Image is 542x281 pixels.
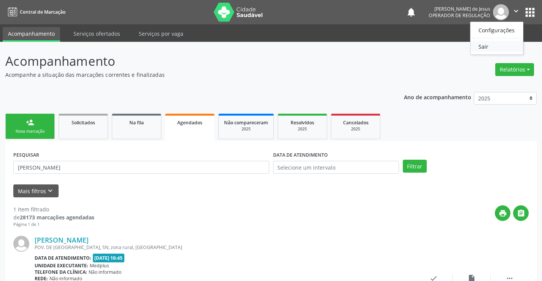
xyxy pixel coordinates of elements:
span: [DATE] 10:45 [93,254,125,262]
span: Não informado [89,269,121,275]
div: POV. DE [GEOGRAPHIC_DATA], SN, zona rural, [GEOGRAPHIC_DATA] [35,244,415,251]
button: Filtrar [403,160,427,173]
span: Agendados [177,119,202,126]
strong: 28173 marcações agendadas [20,214,94,221]
button: Mais filtroskeyboard_arrow_down [13,184,59,198]
a: [PERSON_NAME] [35,236,89,244]
a: Acompanhamento [3,27,60,42]
b: Data de atendimento: [35,255,91,261]
b: Unidade executante: [35,262,88,269]
span: Medplus [90,262,109,269]
label: DATA DE ATENDIMENTO [273,149,328,161]
span: Solicitados [72,119,95,126]
input: Selecione um intervalo [273,161,399,174]
button: apps [523,6,537,19]
ul:  [470,22,523,55]
div: de [13,213,94,221]
i: print [499,209,507,217]
span: Não compareceram [224,119,268,126]
div: person_add [26,118,34,127]
p: Acompanhamento [5,52,377,71]
p: Acompanhe a situação das marcações correntes e finalizadas [5,71,377,79]
a: Serviços por vaga [134,27,189,40]
button: notifications [406,7,416,17]
button:  [513,205,529,221]
i:  [517,209,525,217]
span: Operador de regulação [429,12,490,19]
input: Nome, CNS [13,161,269,174]
div: 2025 [337,126,375,132]
button: print [495,205,510,221]
i: keyboard_arrow_down [46,187,54,195]
b: Telefone da clínica: [35,269,87,275]
div: 2025 [224,126,268,132]
i:  [512,7,520,15]
p: Ano de acompanhamento [404,92,471,102]
button:  [509,4,523,20]
span: Resolvidos [291,119,314,126]
span: Na fila [129,119,144,126]
a: Configurações [470,25,523,35]
a: Sair [470,41,523,52]
div: 2025 [283,126,321,132]
span: Cancelados [343,119,369,126]
button: Relatórios [495,63,534,76]
img: img [13,236,29,252]
a: Serviços ofertados [68,27,126,40]
label: PESQUISAR [13,149,39,161]
div: Página 1 de 1 [13,221,94,228]
div: Nova marcação [11,129,49,134]
span: Central de Marcação [20,9,65,15]
img: img [493,4,509,20]
div: [PERSON_NAME] de Jesus [429,6,490,12]
div: 1 item filtrado [13,205,94,213]
a: Central de Marcação [5,6,65,18]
